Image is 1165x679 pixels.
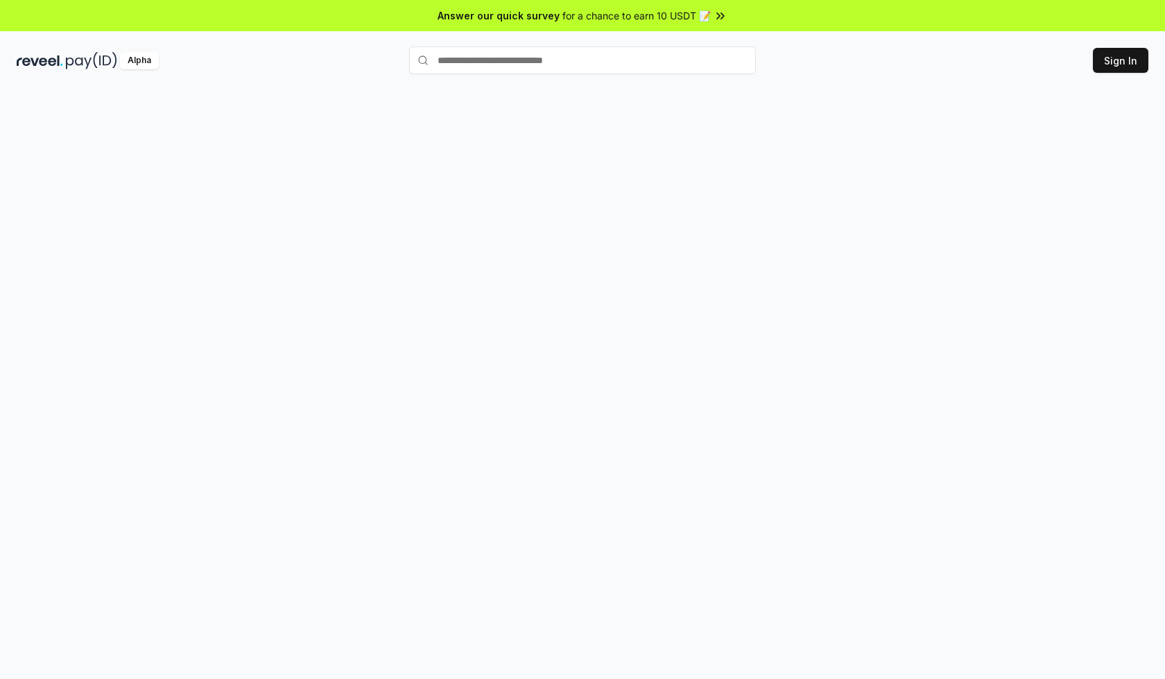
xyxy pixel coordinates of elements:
[562,8,711,23] span: for a chance to earn 10 USDT 📝
[120,52,159,69] div: Alpha
[1093,48,1148,73] button: Sign In
[438,8,560,23] span: Answer our quick survey
[17,52,63,69] img: reveel_dark
[66,52,117,69] img: pay_id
